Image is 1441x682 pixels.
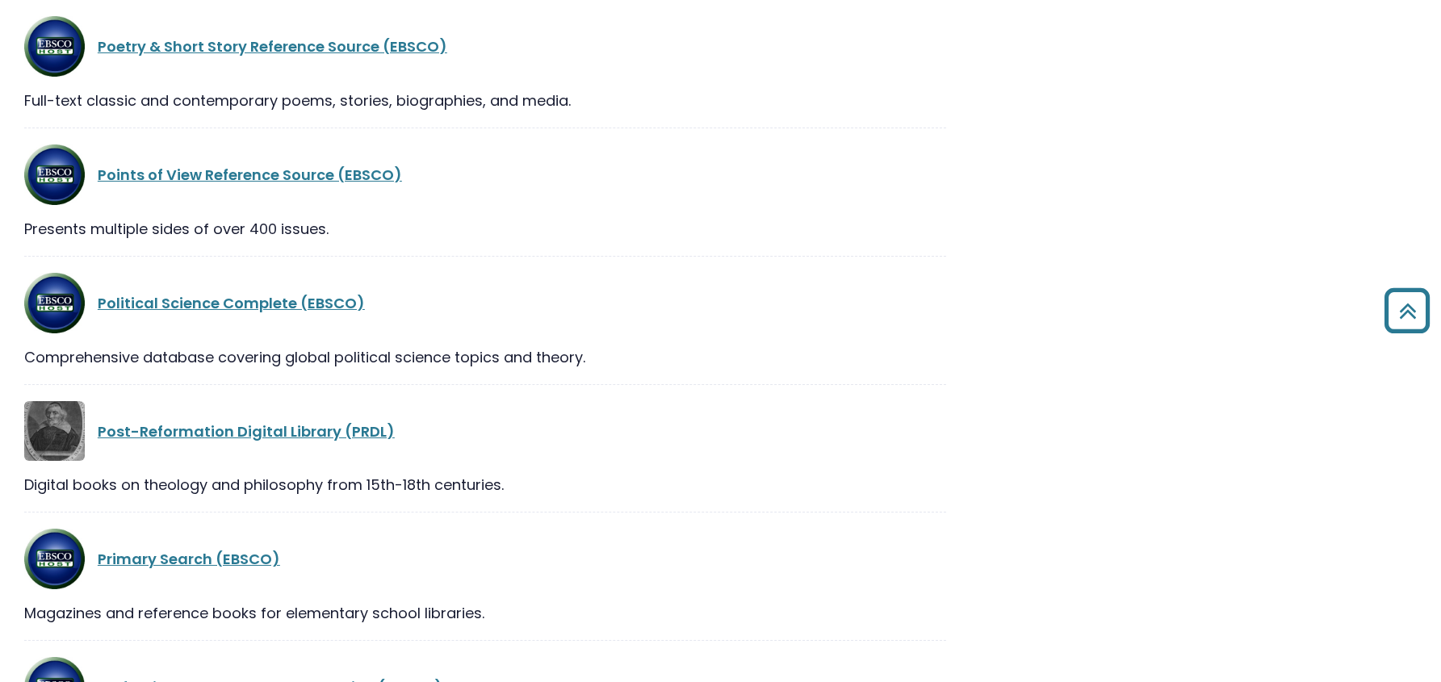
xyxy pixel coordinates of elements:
a: Points of View Reference Source (EBSCO) [98,165,402,185]
a: Back to Top [1379,295,1437,325]
div: Comprehensive database covering global political science topics and theory. [24,346,946,368]
div: Digital books on theology and philosophy from 15th-18th centuries. [24,474,946,496]
div: Presents multiple sides of over 400 issues. [24,218,946,240]
div: Full-text classic and contemporary poems, stories, biographies, and media. [24,90,946,111]
div: Magazines and reference books for elementary school libraries. [24,602,946,624]
a: Post-Reformation Digital Library (PRDL) [98,421,395,441]
a: Primary Search (EBSCO) [98,549,280,569]
a: Political Science Complete (EBSCO) [98,293,365,313]
a: Poetry & Short Story Reference Source (EBSCO) [98,36,447,56]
